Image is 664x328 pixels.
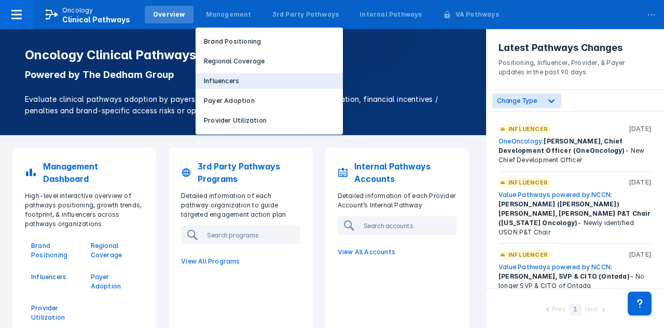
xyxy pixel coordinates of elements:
[204,116,267,125] p: Provider Utilization
[203,227,311,243] input: Search programs
[196,93,343,109] button: Payer Adoption
[351,6,430,23] a: Internal Pathways
[499,191,612,199] a: Value Pathways powered by NCCN:
[196,54,343,69] button: Regional Coverage
[499,42,652,54] h3: Latest Pathways Changes
[629,250,652,259] p: [DATE]
[272,10,339,19] div: 3rd Party Pathways
[196,73,343,89] button: Influencers
[628,292,652,316] div: Contact Support
[331,241,463,263] a: View All Accounts
[43,160,144,185] p: Management Dashboard
[552,305,565,316] div: Prev
[331,154,463,191] a: Internal Pathways Accounts
[497,97,537,104] span: Change Type
[19,191,150,229] p: High-level interactive overview of pathways positioning, growth trends, footprint, & influencers ...
[204,96,255,106] p: Payer Adoption
[359,217,467,234] input: Search accounts
[204,57,265,66] p: Regional Coverage
[499,190,652,237] div: - Newly identified USON P&T Chair
[91,272,138,291] a: Payer Adoption
[499,263,652,291] div: - No longer SVP & CITO of Ontada
[629,124,652,134] p: [DATE]
[499,137,625,154] span: [PERSON_NAME], Chief Development Officer (OneOncology)
[499,137,652,165] div: - New Chief Development Officer
[153,10,185,19] div: Overview
[641,2,662,23] div: ...
[499,54,652,77] p: Positioning, Influencer, Provider, & Payer updates in the past 90 days
[25,69,461,81] p: Powered by The Dedham Group
[62,6,93,15] p: Oncology
[196,34,343,49] button: Brand Positioning
[31,241,78,260] a: Brand Positioning
[145,6,193,23] a: Overview
[62,15,130,24] span: Clinical Pathways
[91,241,138,260] a: Regional Coverage
[499,200,651,227] span: [PERSON_NAME] ([PERSON_NAME]) [PERSON_NAME], [PERSON_NAME] P&T Chair ([US_STATE] Oncology)
[31,272,78,282] a: Influencers
[264,6,348,23] a: 3rd Party Pathways
[629,178,652,187] p: [DATE]
[204,76,239,86] p: Influencers
[204,37,261,46] p: Brand Positioning
[499,272,630,280] span: [PERSON_NAME], SVP & CITO (Ontada)
[198,6,260,23] a: Management
[175,154,306,191] a: 3rd Party Pathways Programs
[508,250,548,259] p: Influencer
[499,263,612,271] a: Value Pathways powered by NCCN:
[198,160,300,185] p: 3rd Party Pathways Programs
[359,10,422,19] div: Internal Pathways
[354,160,457,185] p: Internal Pathways Accounts
[206,10,252,19] div: Management
[585,305,598,316] div: Next
[499,137,544,145] a: OneOncology:
[31,304,78,322] a: Provider Utilization
[508,178,548,187] p: Influencer
[175,251,306,272] a: View All Programs
[508,124,548,134] p: Influencer
[331,191,463,210] p: Detailed information of each Provider Account’s Internal Pathway
[196,113,343,128] button: Provider Utilization
[455,10,499,19] div: VA Pathways
[175,191,306,219] p: Detailed information of each pathway organization to guide targeted engagement action plan
[569,304,582,316] div: 1
[25,94,461,116] p: Evaluate clinical pathways adoption by payers and providers, implementation sophistication, finan...
[25,48,461,62] h1: Oncology Clinical Pathways Tool
[19,154,150,191] a: Management Dashboard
